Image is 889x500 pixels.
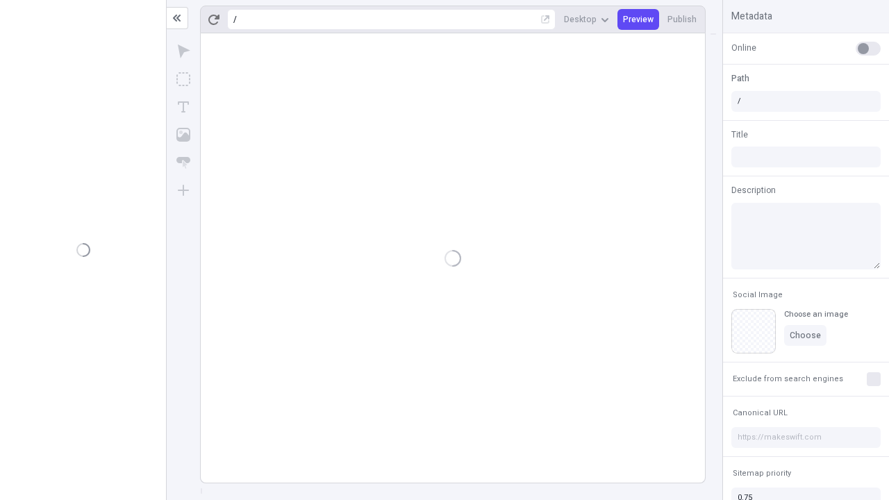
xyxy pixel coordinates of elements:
button: Text [171,94,196,119]
span: Choose [790,330,821,341]
button: Publish [662,9,702,30]
span: Title [731,128,748,141]
span: Path [731,72,749,85]
div: / [233,14,237,25]
span: Exclude from search engines [733,374,843,384]
button: Choose [784,325,826,346]
span: Publish [667,14,697,25]
button: Exclude from search engines [730,371,846,387]
div: Choose an image [784,309,848,319]
span: Sitemap priority [733,468,791,478]
button: Image [171,122,196,147]
button: Social Image [730,287,786,303]
button: Button [171,150,196,175]
span: Canonical URL [733,408,788,418]
button: Sitemap priority [730,465,794,482]
input: https://makeswift.com [731,427,881,448]
span: Desktop [564,14,597,25]
span: Preview [623,14,654,25]
span: Description [731,184,776,197]
button: Box [171,67,196,92]
button: Canonical URL [730,405,790,422]
button: Desktop [558,9,615,30]
button: Preview [617,9,659,30]
span: Social Image [733,290,783,300]
span: Online [731,42,756,54]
